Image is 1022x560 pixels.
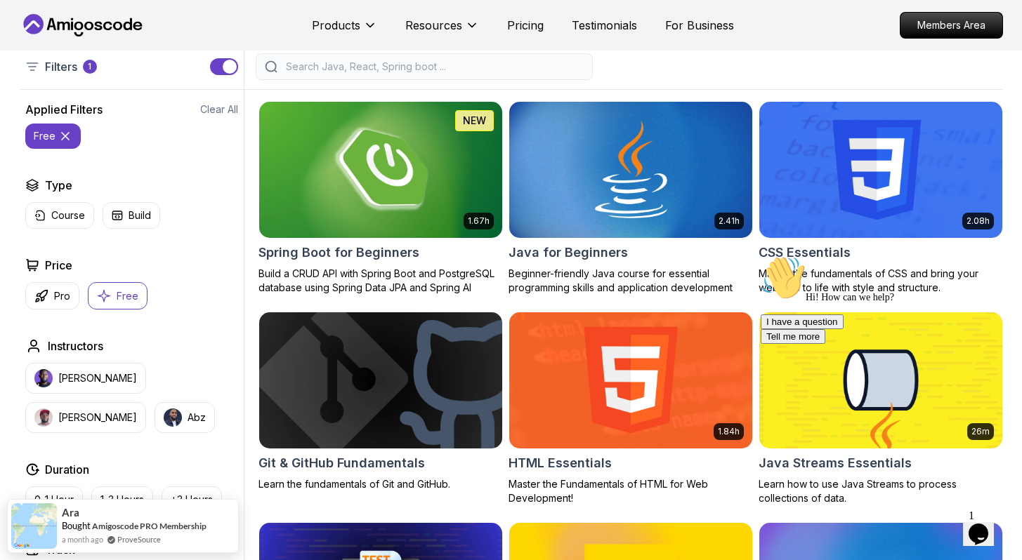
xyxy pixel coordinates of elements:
img: provesource social proof notification image [11,503,57,549]
img: CSS Essentials card [759,102,1002,238]
p: 2.08h [967,215,990,227]
p: Master the Fundamentals of HTML for Web Development! [509,477,753,505]
button: instructor img[PERSON_NAME] [25,363,146,394]
p: NEW [463,114,486,128]
button: free [25,124,81,149]
p: Members Area [900,13,1002,38]
p: free [34,129,55,143]
a: Java for Beginners card2.41hJava for BeginnersBeginner-friendly Java course for essential program... [509,101,753,295]
img: HTML Essentials card [509,312,752,448]
p: Beginner-friendly Java course for essential programming skills and application development [509,267,753,295]
img: :wave: [6,6,51,51]
p: Pro [54,289,70,303]
h2: Applied Filters [25,101,103,118]
a: CSS Essentials card2.08hCSS EssentialsMaster the fundamentals of CSS and bring your websites to l... [759,101,1003,295]
button: Build [103,202,160,229]
button: instructor imgAbz [155,402,215,433]
button: Resources [405,17,479,45]
div: 👋Hi! How can we help?I have a questionTell me more [6,6,258,94]
img: instructor img [34,369,53,387]
a: Spring Boot for Beginners card1.67hNEWSpring Boot for BeginnersBuild a CRUD API with Spring Boot ... [258,101,503,295]
button: 1-3 Hours [91,486,153,513]
button: Free [88,282,148,309]
a: Pricing [507,17,544,34]
p: [PERSON_NAME] [58,371,137,385]
h2: Type [45,177,72,194]
button: +3 Hours [162,486,222,513]
p: [PERSON_NAME] [58,411,137,425]
p: Free [117,289,138,303]
span: Hi! How can we help? [6,42,139,53]
img: Spring Boot for Beginners card [253,98,508,241]
button: Tell me more [6,79,70,94]
h2: Spring Boot for Beginners [258,243,419,262]
button: I have a question [6,65,89,79]
p: Filters [45,58,77,75]
p: 0-1 Hour [34,493,74,507]
span: Ara [62,507,79,519]
img: instructor img [34,408,53,427]
p: Course [51,208,85,222]
a: HTML Essentials card1.84hHTML EssentialsMaster the Fundamentals of HTML for Web Development! [509,312,753,505]
h2: Instructors [48,338,103,354]
span: a month ago [62,533,103,545]
button: 0-1 Hour [25,486,83,513]
h2: Java for Beginners [509,243,628,262]
a: For Business [665,17,734,34]
img: instructor img [164,408,182,427]
button: Pro [25,282,79,309]
img: Git & GitHub Fundamentals card [259,312,502,448]
a: Members Area [900,12,1003,39]
h2: HTML Essentials [509,453,612,473]
h2: CSS Essentials [759,243,851,262]
p: 1 [88,61,91,72]
p: 2.41h [719,215,740,227]
img: Java for Beginners card [509,102,752,238]
p: Abz [188,411,206,425]
p: +3 Hours [171,493,213,507]
p: Build [129,208,151,222]
h2: Price [45,257,72,274]
a: Amigoscode PRO Membership [92,521,207,531]
a: Testimonials [572,17,637,34]
p: Learn the fundamentals of Git and GitHub. [258,477,503,491]
a: ProveSource [117,533,161,545]
span: Bought [62,520,91,531]
button: instructor img[PERSON_NAME] [25,402,146,433]
h2: Duration [45,461,89,478]
p: Resources [405,17,462,34]
button: Clear All [200,102,238,116]
button: Products [312,17,377,45]
button: Course [25,202,94,229]
p: 1.67h [468,215,490,227]
a: Git & GitHub Fundamentals cardGit & GitHub FundamentalsLearn the fundamentals of Git and GitHub. [258,312,503,491]
iframe: chat widget [963,504,1008,546]
p: 1-3 Hours [100,493,144,507]
p: 1.84h [718,426,740,437]
h2: Git & GitHub Fundamentals [258,453,425,473]
input: Search Java, React, Spring boot ... [283,60,584,74]
iframe: chat widget [755,250,1008,497]
p: Products [312,17,360,34]
p: Build a CRUD API with Spring Boot and PostgreSQL database using Spring Data JPA and Spring AI [258,267,503,295]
